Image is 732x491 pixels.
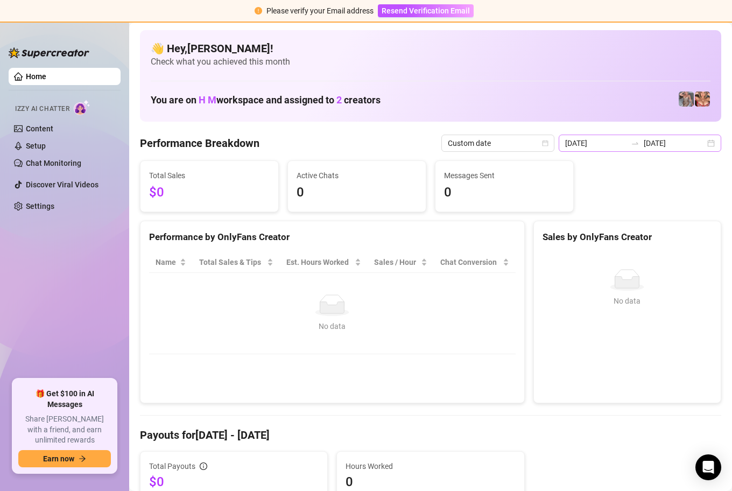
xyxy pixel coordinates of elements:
img: logo-BBDzfeDw.svg [9,47,89,58]
img: pennylondon [695,92,710,107]
button: Resend Verification Email [378,4,474,17]
span: calendar [542,140,548,146]
input: Start date [565,137,627,149]
span: Share [PERSON_NAME] with a friend, and earn unlimited rewards [18,414,111,446]
span: 0 [346,473,515,490]
div: Please verify your Email address [266,5,374,17]
span: Total Sales & Tips [199,256,265,268]
span: arrow-right [79,455,86,462]
a: Setup [26,142,46,150]
span: Chat Conversion [440,256,500,268]
th: Total Sales & Tips [193,252,280,273]
span: 🎁 Get $100 in AI Messages [18,389,111,410]
span: Total Payouts [149,460,195,472]
th: Chat Conversion [434,252,515,273]
img: pennylondonvip [679,92,694,107]
a: Home [26,72,46,81]
span: Name [156,256,178,268]
span: 0 [444,183,565,203]
span: swap-right [631,139,639,148]
span: Active Chats [297,170,417,181]
a: Chat Monitoring [26,159,81,167]
div: Performance by OnlyFans Creator [149,230,516,244]
span: Hours Worked [346,460,515,472]
span: info-circle [200,462,207,470]
span: H M [199,94,216,106]
span: Sales / Hour [374,256,419,268]
div: No data [547,295,708,307]
div: Sales by OnlyFans Creator [543,230,712,244]
span: 2 [336,94,342,106]
div: Open Intercom Messenger [695,454,721,480]
a: Settings [26,202,54,211]
a: Discover Viral Videos [26,180,98,189]
span: $0 [149,473,319,490]
span: Izzy AI Chatter [15,104,69,114]
span: to [631,139,639,148]
h4: Payouts for [DATE] - [DATE] [140,427,721,443]
h4: 👋 Hey, [PERSON_NAME] ! [151,41,710,56]
span: Total Sales [149,170,270,181]
div: Est. Hours Worked [286,256,353,268]
span: Messages Sent [444,170,565,181]
span: $0 [149,183,270,203]
h1: You are on workspace and assigned to creators [151,94,381,106]
th: Sales / Hour [368,252,434,273]
input: End date [644,137,705,149]
span: 0 [297,183,417,203]
a: Content [26,124,53,133]
button: Earn nowarrow-right [18,450,111,467]
span: Resend Verification Email [382,6,470,15]
h4: Performance Breakdown [140,136,259,151]
img: AI Chatter [74,100,90,115]
th: Name [149,252,193,273]
span: Check what you achieved this month [151,56,710,68]
div: No data [160,320,505,332]
span: exclamation-circle [255,7,262,15]
span: Earn now [43,454,74,463]
span: Custom date [448,135,548,151]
